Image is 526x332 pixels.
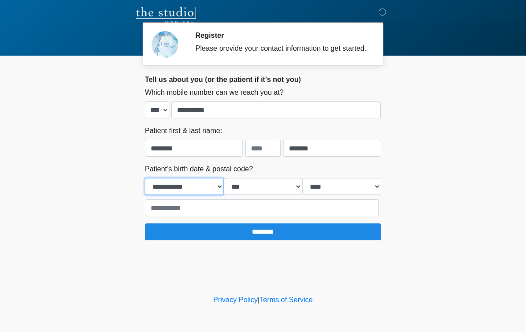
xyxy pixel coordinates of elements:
[145,164,253,174] label: Patient's birth date & postal code?
[195,43,368,54] div: Please provide your contact information to get started.
[145,126,222,136] label: Patient first & last name:
[259,296,312,304] a: Terms of Service
[152,31,178,58] img: Agent Avatar
[145,87,284,98] label: Which mobile number can we reach you at?
[195,31,368,40] h2: Register
[136,7,196,24] img: The Studio Med Spa Logo
[258,296,259,304] a: |
[214,296,258,304] a: Privacy Policy
[145,75,381,84] h2: Tell us about you (or the patient if it's not you)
